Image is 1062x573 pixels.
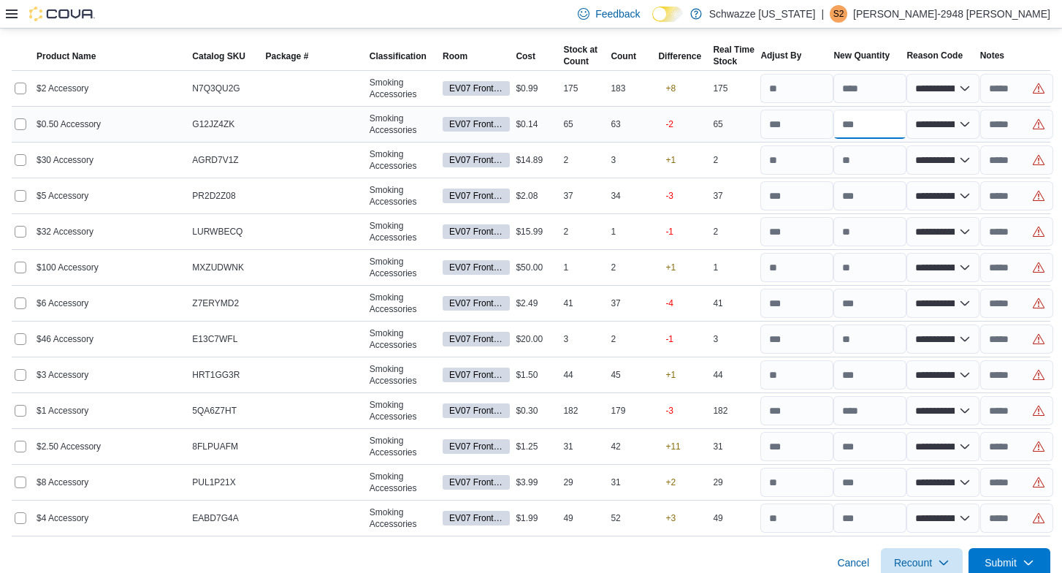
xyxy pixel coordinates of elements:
img: Cova [29,7,95,21]
p: Schwazze [US_STATE] [709,5,816,23]
span: $1 Accessory [37,405,88,417]
span: $8 Accessory [37,477,88,488]
div: 175 [560,80,608,97]
span: $5 Accessory [37,190,88,202]
span: EV07 Front Room [449,82,503,95]
div: 183 [608,80,655,97]
input: Dark Mode [652,7,683,22]
span: EV07 Front Room [443,368,510,382]
div: Smoking Accessories [367,110,440,139]
div: 44 [710,366,757,384]
span: EV07 Front Room [443,296,510,311]
p: +1 [665,154,676,166]
span: EV07 Front Room [449,476,503,489]
div: 1 [560,259,608,276]
span: EV07 Front Room [449,225,503,238]
span: EV07 Front Room [449,440,503,453]
span: 8FLPUAFM [192,441,238,452]
p: | [821,5,824,23]
div: 44 [560,366,608,384]
span: 5QA6Z7HT [192,405,237,417]
span: $6 Accessory [37,297,88,309]
div: 179 [608,402,655,420]
div: 41 [560,295,608,312]
span: EV07 Front Room [449,297,503,310]
div: 37 [560,187,608,205]
div: 31 [710,438,757,455]
p: -1 [665,226,673,238]
span: AGRD7V1Z [192,154,238,166]
div: Difference [658,50,701,62]
div: 29 [710,474,757,491]
div: 29 [560,474,608,491]
div: 65 [560,115,608,133]
span: Catalog SKU [192,50,245,62]
span: EV07 Front Room [449,189,503,202]
p: +2 [665,477,676,488]
button: Difference [655,48,710,65]
div: $50.00 [513,259,560,276]
button: Count [608,48,655,65]
div: Smoking Accessories [367,325,440,354]
span: $2 Accessory [37,83,88,94]
span: Cancel [837,555,869,570]
div: Real Time [713,44,754,56]
span: EV07 Front Room [449,512,503,525]
span: EV07 Front Room [449,118,503,131]
span: Recount [894,555,932,570]
span: Stock at Count [563,44,597,67]
div: Stock [713,56,754,67]
div: 2 [710,151,757,169]
div: 3 [710,330,757,348]
div: Smoking Accessories [367,396,440,425]
span: EV07 Front Room [449,153,503,167]
div: 31 [560,438,608,455]
button: Classification [367,48,440,65]
div: 34 [608,187,655,205]
p: -2 [665,118,673,130]
span: Classification [370,50,427,62]
div: 3 [560,330,608,348]
span: E13C7WFL [192,333,237,345]
span: Notes [980,50,1004,61]
div: $0.99 [513,80,560,97]
button: Package # [263,48,367,65]
div: 182 [710,402,757,420]
div: $3.99 [513,474,560,491]
div: New Quantity [833,50,890,61]
div: 175 [710,80,757,97]
div: 42 [608,438,655,455]
span: Adjust By [760,50,801,61]
p: +11 [665,441,680,452]
span: Count [611,50,636,62]
div: $1.25 [513,438,560,455]
span: EV07 Front Room [443,117,510,132]
div: 182 [560,402,608,420]
span: PR2D2Z08 [192,190,235,202]
div: 41 [710,295,757,312]
span: $3 Accessory [37,369,88,381]
span: Reason Code [906,50,963,61]
p: +3 [665,512,676,524]
span: $30 Accessory [37,154,93,166]
span: Product Name [37,50,96,62]
div: 37 [710,187,757,205]
div: 45 [608,366,655,384]
span: $32 Accessory [37,226,93,238]
div: $0.14 [513,115,560,133]
span: Cost [516,50,535,62]
div: Smoking Accessories [367,253,440,282]
div: 49 [710,509,757,527]
span: EV07 Front Room [443,332,510,346]
p: +1 [665,369,676,381]
button: Product Name [34,48,189,65]
p: -3 [665,405,673,417]
div: 52 [608,509,655,527]
p: -1 [665,333,673,345]
p: [PERSON_NAME]-2948 [PERSON_NAME] [853,5,1050,23]
span: $100 Accessory [37,262,99,273]
span: EABD7G4A [192,512,238,524]
span: MXZUDWNK [192,262,244,273]
div: Smoking Accessories [367,217,440,246]
div: Shane-2948 Morris [830,5,847,23]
